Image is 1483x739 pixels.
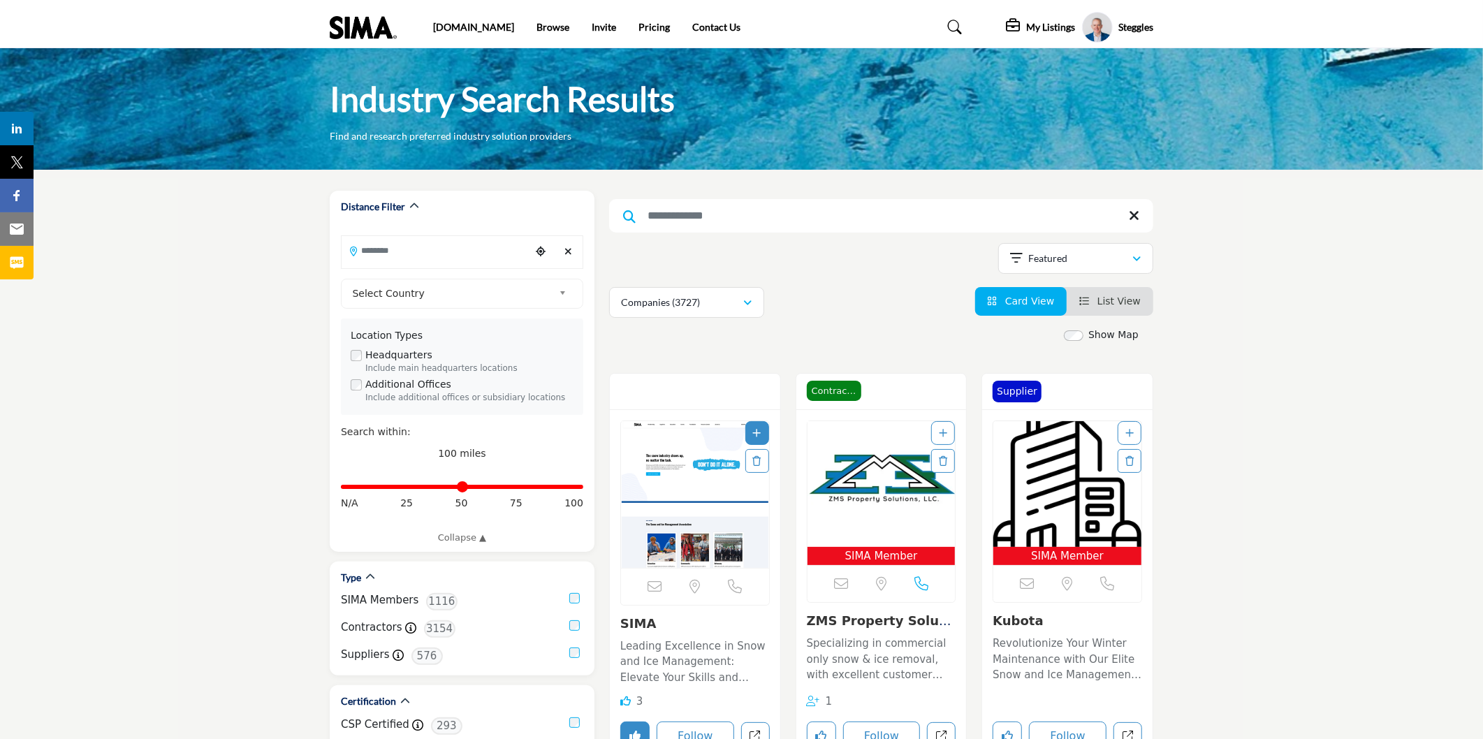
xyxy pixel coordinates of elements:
a: Pricing [638,21,670,33]
div: Clear search location [558,237,579,267]
button: Featured [998,243,1153,274]
span: 25 [400,496,413,511]
input: Contractors checkbox [569,620,580,631]
div: Followers [807,694,833,710]
span: 576 [411,647,443,665]
span: SIMA Member [810,548,953,564]
p: Revolutionize Your Winter Maintenance with Our Elite Snow and Ice Management Solutions. Specializ... [993,636,1142,683]
div: Location Types [351,328,574,343]
span: List View [1097,295,1141,307]
a: Add To List [939,427,947,439]
a: Browse [536,21,569,33]
p: Companies (3727) [621,295,700,309]
h5: Steggles [1118,20,1153,34]
a: Leading Excellence in Snow and Ice Management: Elevate Your Skills and Safety Standards! Operatin... [620,635,770,686]
span: Contractor [807,381,861,402]
a: Invite [592,21,616,33]
span: 1116 [426,593,458,610]
h2: Certification [341,694,396,708]
a: ZMS Property Solutio... [807,613,951,643]
a: Open Listing in new tab [621,421,769,568]
p: Find and research preferred industry solution providers [330,129,571,143]
a: Search [935,16,972,38]
button: Show hide supplier dropdown [1082,12,1113,43]
span: 75 [510,496,523,511]
a: Add To List [1125,427,1134,439]
label: CSP Certified [341,717,409,733]
span: Card View [1005,295,1054,307]
a: Revolutionize Your Winter Maintenance with Our Elite Snow and Ice Management Solutions. Specializ... [993,632,1142,683]
label: Show Map [1088,328,1139,342]
h2: Distance Filter [341,200,405,214]
a: Open Listing in new tab [993,421,1141,566]
label: Headquarters [365,348,432,363]
p: Supplier [997,384,1037,399]
button: Companies (3727) [609,287,764,318]
span: SIMA Member [996,548,1139,564]
span: 3154 [424,620,455,638]
span: 100 [564,496,583,511]
span: 3 [636,695,643,708]
img: SIMA [621,421,769,568]
a: SIMA [620,616,657,631]
li: Card View [975,287,1067,316]
label: SIMA Members [341,592,418,608]
p: Specializing in commercial only snow & ice removal, with excellent customer service & fastest ser... [807,636,956,683]
i: Likes [620,696,631,706]
span: 293 [431,717,462,735]
a: [DOMAIN_NAME] [433,21,514,33]
h3: Kubota [993,613,1142,629]
img: Site Logo [330,16,404,39]
h2: Type [341,571,361,585]
input: CSP Certified checkbox [569,717,580,728]
div: Search within: [341,425,583,439]
h3: ZMS Property Solutions LLC [807,613,956,629]
div: Include main headquarters locations [365,363,574,375]
a: Collapse ▲ [341,531,583,545]
a: Contact Us [692,21,740,33]
input: Search Location [342,237,530,264]
p: Featured [1029,251,1068,265]
div: Choose your current location [530,237,551,267]
a: Add To List [753,427,761,439]
div: My Listings [1006,19,1075,36]
span: 1 [826,695,833,708]
span: Select Country [353,285,554,302]
span: N/A [341,496,358,511]
input: Suppliers checkbox [569,647,580,658]
span: 100 miles [438,448,486,459]
label: Suppliers [341,647,390,663]
input: SIMA Members checkbox [569,593,580,603]
p: Leading Excellence in Snow and Ice Management: Elevate Your Skills and Safety Standards! Operatin... [620,638,770,686]
input: Search Keyword [609,199,1153,233]
a: Kubota [993,613,1043,628]
span: 50 [455,496,468,511]
label: Contractors [341,620,402,636]
a: View List [1079,295,1141,307]
li: List View [1067,287,1153,316]
a: Specializing in commercial only snow & ice removal, with excellent customer service & fastest ser... [807,632,956,683]
label: Additional Offices [365,377,451,392]
h1: Industry Search Results [330,78,675,121]
a: View Card [988,295,1055,307]
img: ZMS Property Solutions LLC [808,421,956,547]
img: Kubota [993,421,1141,547]
a: Open Listing in new tab [808,421,956,566]
div: Include additional offices or subsidiary locations [365,392,574,404]
h5: My Listings [1026,21,1075,34]
h3: SIMA [620,616,770,631]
